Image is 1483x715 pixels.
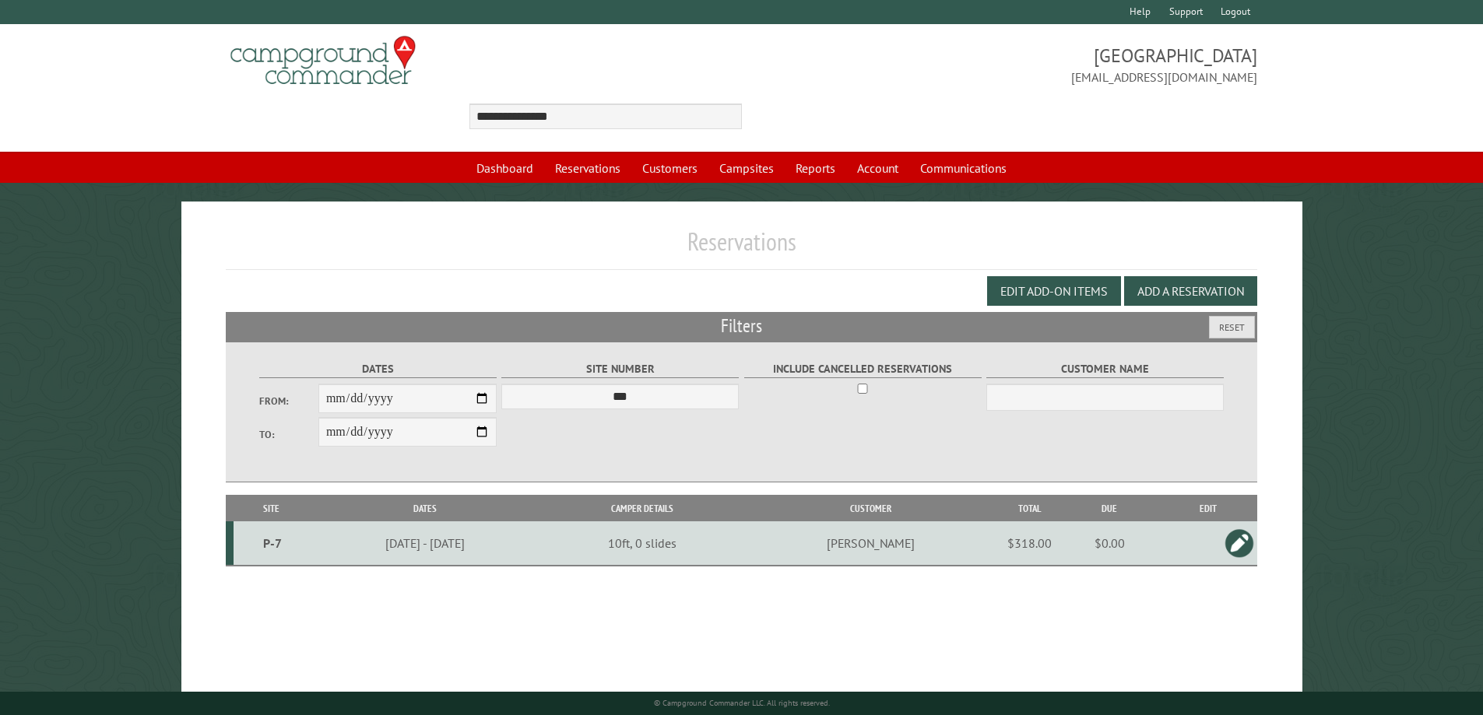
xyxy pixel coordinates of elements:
button: Add a Reservation [1124,276,1257,306]
label: From: [259,394,318,408]
th: Due [1061,495,1158,522]
h2: Filters [226,312,1258,342]
label: Customer Name [986,360,1224,378]
a: Reports [786,153,845,183]
td: $0.00 [1061,521,1158,566]
th: Total [999,495,1061,522]
span: [GEOGRAPHIC_DATA] [EMAIL_ADDRESS][DOMAIN_NAME] [742,43,1258,86]
small: © Campground Commander LLC. All rights reserved. [654,698,830,708]
div: P-7 [240,535,307,551]
button: Edit Add-on Items [987,276,1121,306]
label: Dates [259,360,497,378]
h1: Reservations [226,226,1258,269]
th: Customer [743,495,998,522]
a: Dashboard [467,153,543,183]
img: Campground Commander [226,30,420,91]
th: Camper Details [541,495,743,522]
a: Customers [633,153,707,183]
a: Campsites [710,153,783,183]
label: Site Number [501,360,739,378]
th: Edit [1158,495,1258,522]
label: Include Cancelled Reservations [744,360,982,378]
th: Dates [308,495,540,522]
td: $318.00 [999,521,1061,566]
a: Communications [911,153,1016,183]
th: Site [234,495,309,522]
button: Reset [1209,316,1255,338]
div: [DATE] - [DATE] [311,535,539,551]
a: Account [848,153,908,183]
label: To: [259,427,318,442]
td: 10ft, 0 slides [541,521,743,566]
a: Reservations [546,153,630,183]
td: [PERSON_NAME] [743,521,998,566]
